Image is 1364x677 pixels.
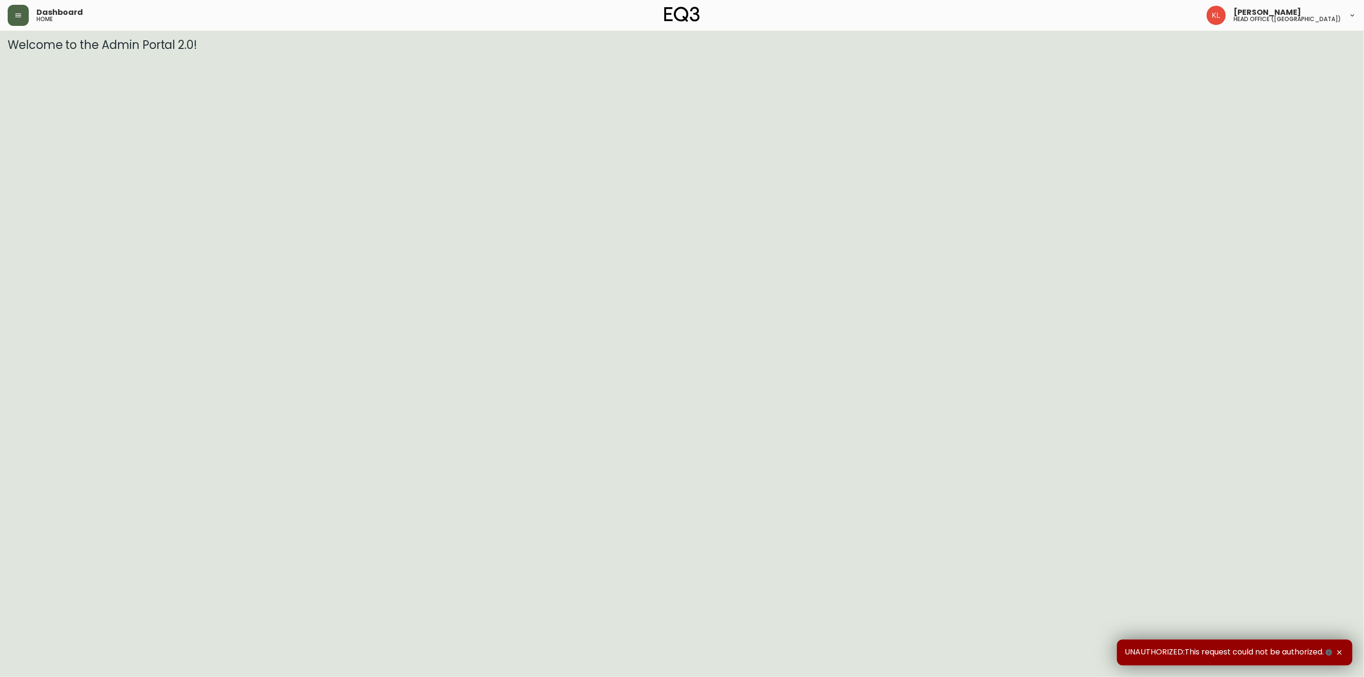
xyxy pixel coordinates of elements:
[1234,9,1301,16] span: [PERSON_NAME]
[1234,16,1341,22] h5: head office ([GEOGRAPHIC_DATA])
[1207,6,1226,25] img: 2c0c8aa7421344cf0398c7f872b772b5
[36,16,53,22] h5: home
[36,9,83,16] span: Dashboard
[664,7,700,22] img: logo
[1125,647,1334,658] span: UNAUTHORIZED:This request could not be authorized.
[8,38,1356,52] h3: Welcome to the Admin Portal 2.0!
